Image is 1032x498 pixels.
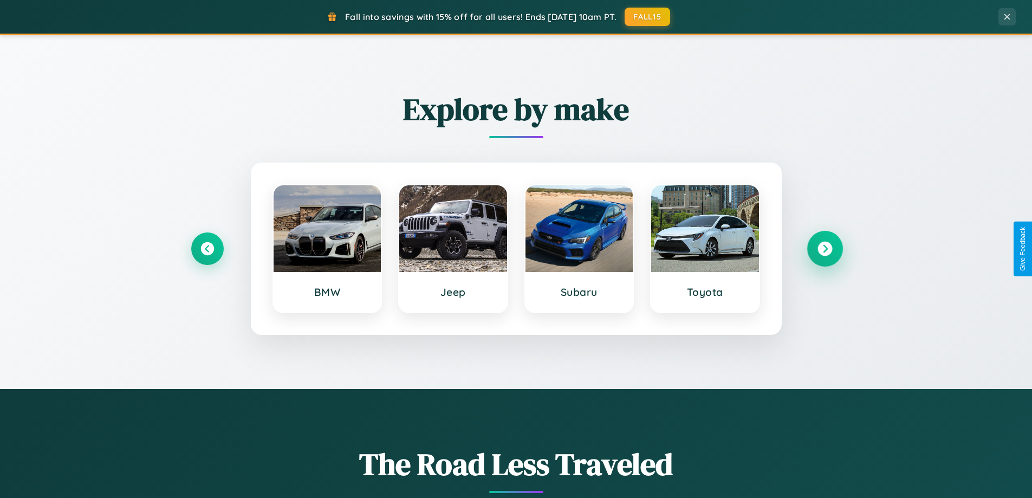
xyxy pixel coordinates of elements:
[410,286,496,299] h3: Jeep
[536,286,622,299] h3: Subaru
[191,443,841,485] h1: The Road Less Traveled
[345,11,616,22] span: Fall into savings with 15% off for all users! Ends [DATE] 10am PT.
[284,286,371,299] h3: BMW
[191,88,841,130] h2: Explore by make
[662,286,748,299] h3: Toyota
[1019,227,1027,271] div: Give Feedback
[625,8,670,26] button: FALL15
